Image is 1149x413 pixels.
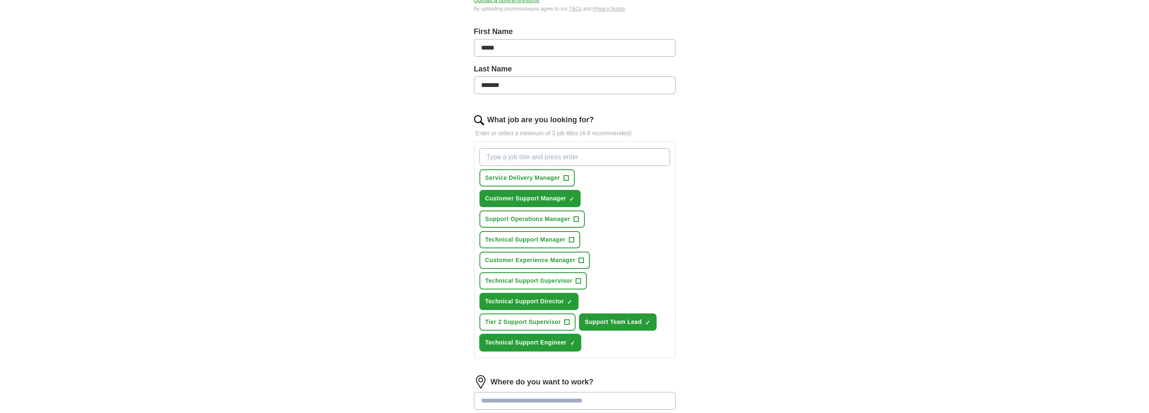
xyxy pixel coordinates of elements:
[474,63,675,75] label: Last Name
[569,196,574,203] span: ✓
[645,319,650,326] span: ✓
[474,5,675,13] div: By uploading your resume you agree to our and .
[485,194,566,203] span: Customer Support Manager
[567,299,572,305] span: ✓
[569,6,581,12] a: T&Cs
[585,318,642,326] span: Support Team Lead
[474,115,484,125] img: search.png
[474,129,675,138] p: Enter or select a minimum of 3 job titles (4-8 recommended)
[479,210,585,228] button: Support Operations Manager
[485,297,564,306] span: Technical Support Director
[474,375,487,389] img: location.png
[579,313,657,331] button: Support Team Lead✓
[479,252,590,269] button: Customer Experience Manager
[474,26,675,37] label: First Name
[491,376,594,388] label: Where do you want to work?
[479,293,579,310] button: Technical Support Director✓
[485,215,570,224] span: Support Operations Manager
[479,148,670,166] input: Type a job title and press enter
[479,169,575,187] button: Service Delivery Manager
[485,256,576,265] span: Customer Experience Manager
[485,338,567,347] span: Technical Support Engineer
[479,231,580,248] button: Technical Support Manager
[479,190,581,207] button: Customer Support Manager✓
[593,6,625,12] a: Privacy Notice
[485,235,565,244] span: Technical Support Manager
[479,334,581,351] button: Technical Support Engineer✓
[570,340,575,347] span: ✓
[479,313,576,331] button: Tier 2 Support Supervisor
[487,114,594,126] label: What job are you looking for?
[479,272,587,289] button: Technical Support Supervisor
[485,174,560,182] span: Service Delivery Manager
[485,318,561,326] span: Tier 2 Support Supervisor
[485,276,573,285] span: Technical Support Supervisor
